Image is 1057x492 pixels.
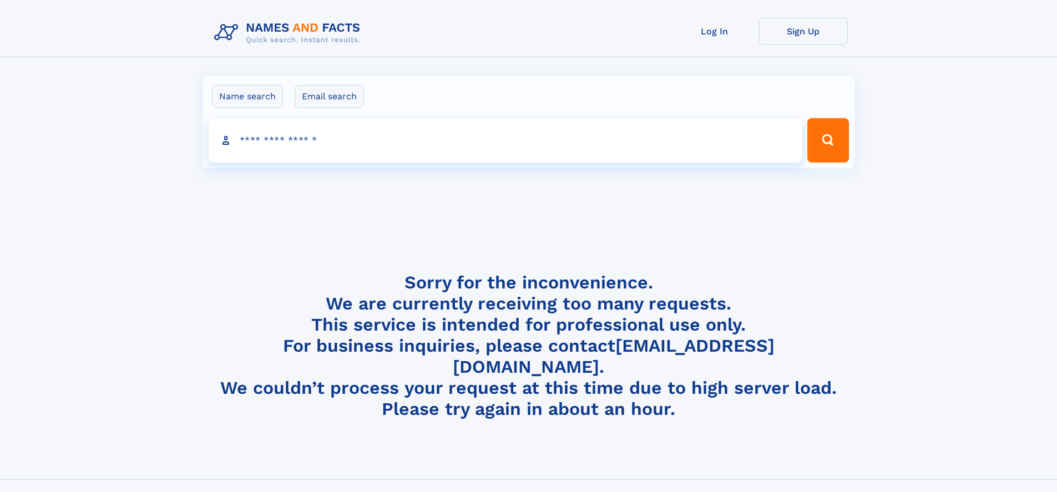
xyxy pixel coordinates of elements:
[453,335,775,377] a: [EMAIL_ADDRESS][DOMAIN_NAME]
[209,118,803,163] input: search input
[212,85,283,108] label: Name search
[210,272,848,420] h4: Sorry for the inconvenience. We are currently receiving too many requests. This service is intend...
[295,85,364,108] label: Email search
[670,18,759,45] a: Log In
[759,18,848,45] a: Sign Up
[807,118,848,163] button: Search Button
[210,18,370,48] img: Logo Names and Facts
